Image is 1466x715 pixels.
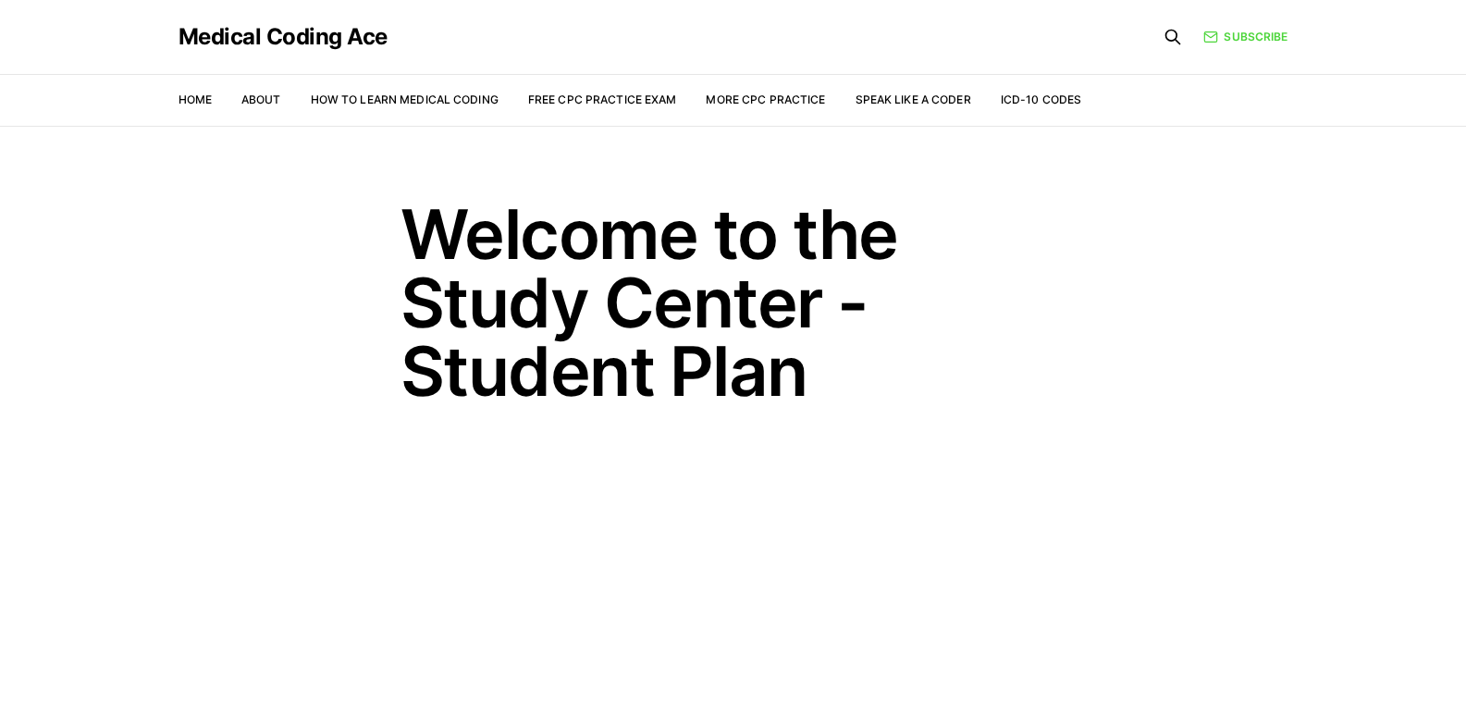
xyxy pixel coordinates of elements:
a: How to Learn Medical Coding [311,92,499,106]
a: Free CPC Practice Exam [528,92,677,106]
a: About [241,92,281,106]
a: ICD-10 Codes [1001,92,1081,106]
h1: Welcome to the Study Center - Student Plan [400,200,1066,405]
a: Medical Coding Ace [179,26,388,48]
a: Subscribe [1203,29,1287,45]
a: Home [179,92,212,106]
a: More CPC Practice [706,92,825,106]
a: Speak Like a Coder [856,92,971,106]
